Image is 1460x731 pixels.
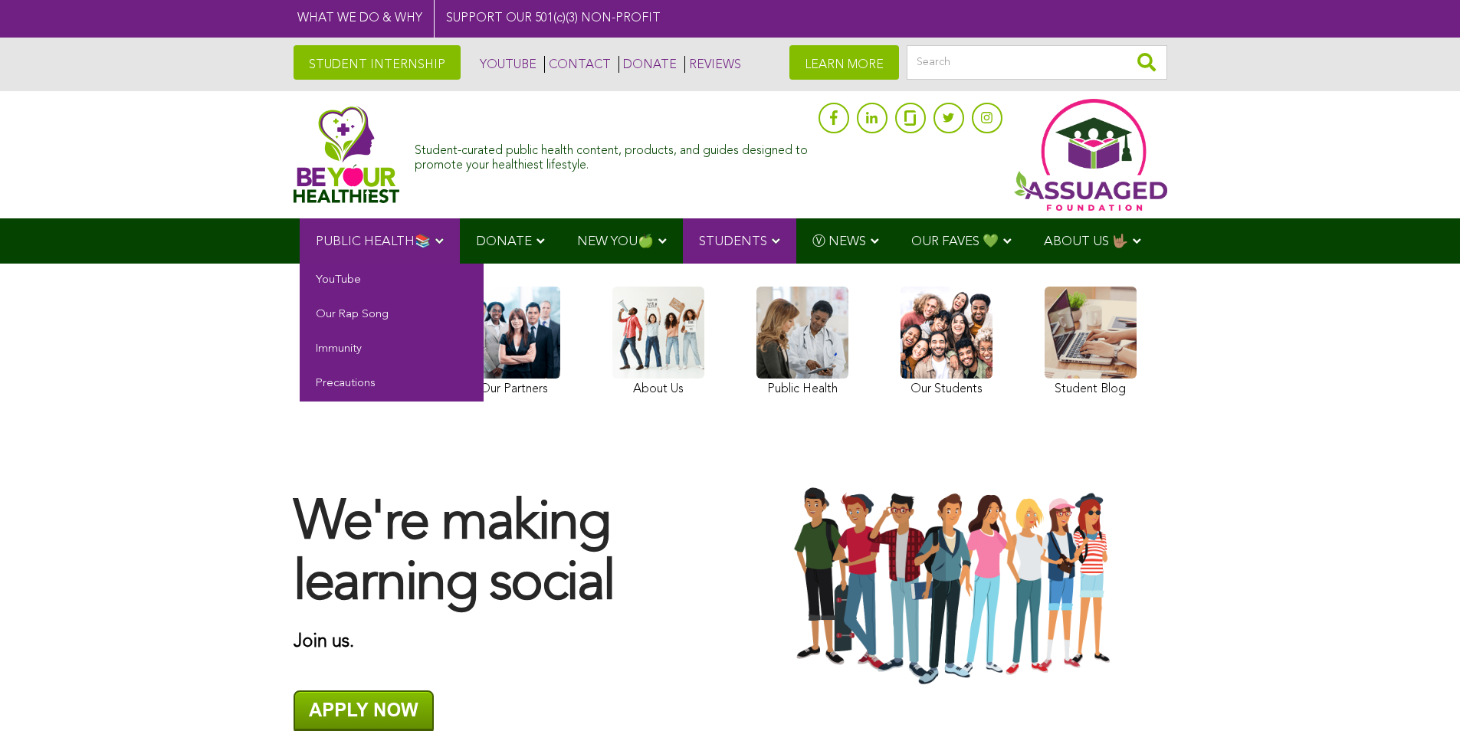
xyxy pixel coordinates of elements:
a: CONTACT [544,56,611,73]
span: STUDENTS [699,235,767,248]
a: Immunity [300,333,484,367]
a: YOUTUBE [476,56,536,73]
iframe: Chat Widget [1383,657,1460,731]
span: PUBLIC HEALTH📚 [316,235,431,248]
a: STUDENT INTERNSHIP [294,45,461,80]
span: OUR FAVES 💚 [911,235,999,248]
strong: Join us. [294,633,354,651]
a: Our Rap Song [300,298,484,333]
img: glassdoor [904,110,915,126]
span: Ⓥ NEWS [812,235,866,248]
a: LEARN MORE [789,45,899,80]
a: YouTube [300,264,484,298]
input: Search [907,45,1167,80]
img: Group-Of-Students-Assuaged [746,485,1167,688]
span: DONATE [476,235,532,248]
img: Assuaged [294,106,400,203]
a: Precautions [300,367,484,402]
h1: We're making learning social [294,494,715,615]
a: REVIEWS [684,56,741,73]
span: ABOUT US 🤟🏽 [1044,235,1128,248]
img: Assuaged App [1014,99,1167,211]
span: NEW YOU🍏 [577,235,654,248]
div: Navigation Menu [294,218,1167,264]
a: DONATE [618,56,677,73]
div: Student-curated public health content, products, and guides designed to promote your healthiest l... [415,136,810,173]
